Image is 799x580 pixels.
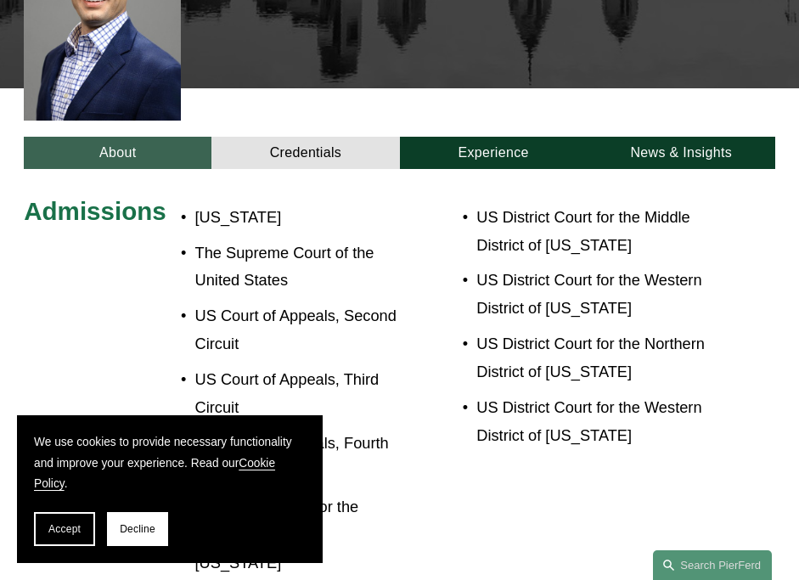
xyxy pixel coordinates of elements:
[476,267,712,323] p: US District Court for the Western District of [US_STATE]
[195,239,400,296] p: The Supreme Court of the United States
[211,137,399,169] a: Credentials
[34,512,95,546] button: Accept
[34,432,306,495] p: We use cookies to provide necessary functionality and improve your experience. Read our .
[17,415,323,563] section: Cookie banner
[120,523,155,535] span: Decline
[476,330,712,386] p: US District Court for the Northern District of [US_STATE]
[195,366,400,422] p: US Court of Appeals, Third Circuit
[588,137,775,169] a: News & Insights
[24,197,166,225] span: Admissions
[195,302,400,358] p: US Court of Appeals, Second Circuit
[476,394,712,450] p: US District Court for the Western District of [US_STATE]
[107,512,168,546] button: Decline
[24,137,211,169] a: About
[653,550,772,580] a: Search this site
[476,204,712,260] p: US District Court for the Middle District of [US_STATE]
[48,523,81,535] span: Accept
[195,204,400,232] p: [US_STATE]
[400,137,588,169] a: Experience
